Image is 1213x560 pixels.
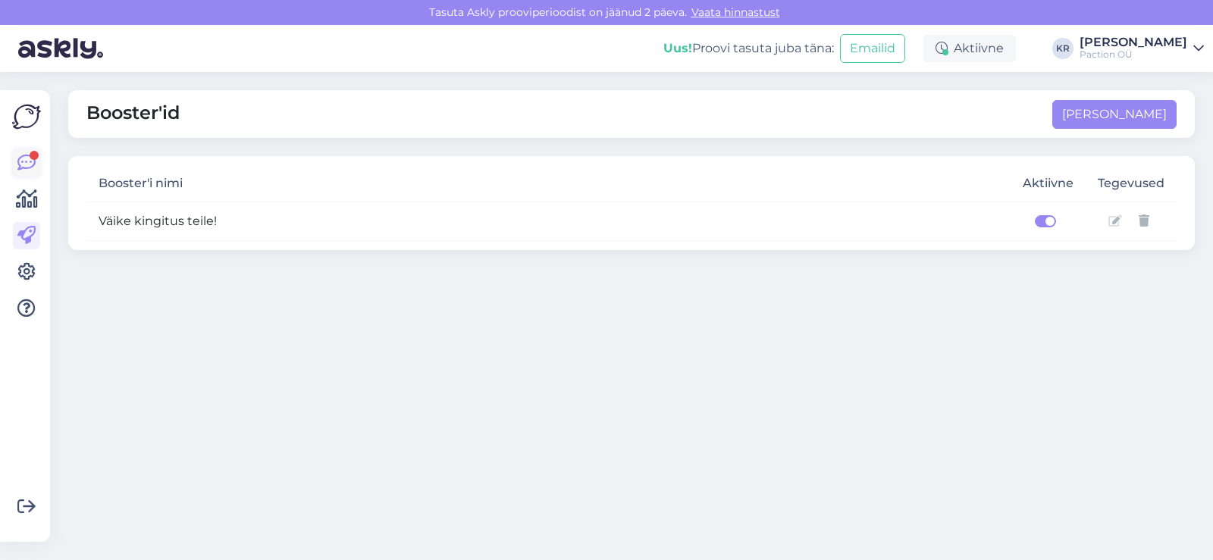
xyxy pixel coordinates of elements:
[1080,36,1204,61] a: [PERSON_NAME]Paction OÜ
[663,39,834,58] div: Proovi tasuta juba täna:
[687,5,785,19] a: Vaata hinnastust
[86,165,1011,202] th: Booster'i nimi
[86,99,180,129] span: Booster'id
[1011,165,1086,202] th: Aktiivne
[1052,99,1177,129] a: [PERSON_NAME]
[1086,165,1177,202] th: Tegevused
[12,102,41,131] img: Askly Logo
[1080,48,1187,61] div: Paction OÜ
[1052,38,1074,59] div: KR
[86,202,1011,240] td: Väike kingitus teile!
[663,41,692,55] b: Uus!
[923,35,1016,62] div: Aktiivne
[1052,100,1177,129] button: [PERSON_NAME]
[840,34,905,63] button: Emailid
[1080,36,1187,48] div: [PERSON_NAME]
